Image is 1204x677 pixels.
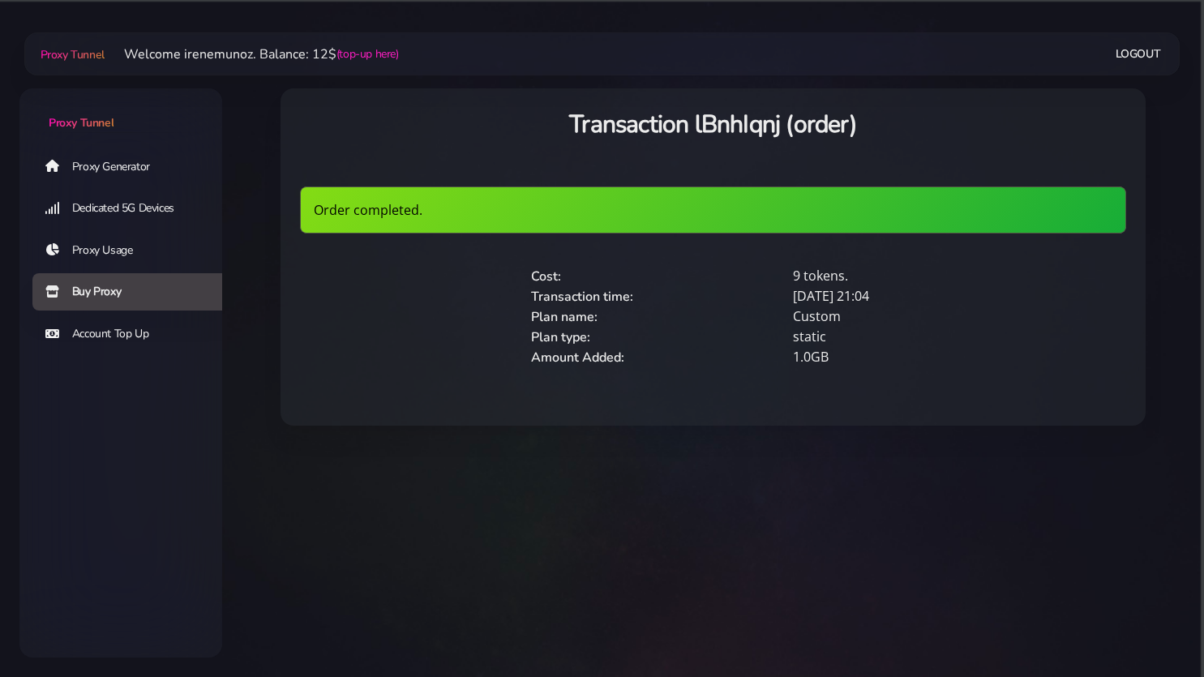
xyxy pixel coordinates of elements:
a: Proxy Tunnel [37,41,105,67]
h3: Transaction lBnhIqnj (order) [300,108,1126,141]
div: 9 tokens. [783,266,1046,286]
div: Order completed. [300,186,1126,234]
div: static [783,327,1046,347]
span: Transaction time: [531,288,633,306]
a: Proxy Generator [32,148,235,185]
a: Proxy Tunnel [19,88,222,131]
a: Account Top Up [32,315,235,353]
iframe: Webchat Widget [1111,584,1184,657]
li: Welcome irenemunoz. Balance: 12$ [105,45,399,64]
a: (top-up here) [336,45,399,62]
span: Plan type: [531,328,590,346]
span: Amount Added: [531,349,624,366]
div: Custom [783,306,1046,327]
span: Plan name: [531,308,598,326]
a: Buy Proxy [32,273,235,311]
span: Cost: [531,268,561,285]
a: Dedicated 5G Devices [32,190,235,227]
a: Logout [1116,39,1161,69]
a: Proxy Usage [32,232,235,269]
span: Proxy Tunnel [49,115,114,131]
span: Proxy Tunnel [41,47,105,62]
div: 1.0GB [783,347,1046,367]
div: [DATE] 21:04 [783,286,1046,306]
